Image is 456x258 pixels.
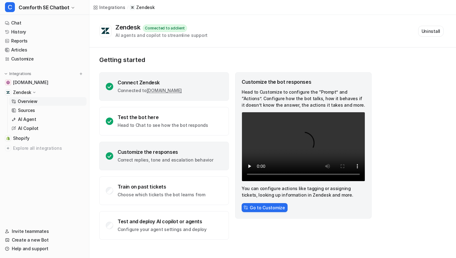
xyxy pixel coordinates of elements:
[9,97,87,106] a: Overview
[118,192,205,198] p: Choose which tickets the bot learns from
[9,106,87,115] a: Sources
[79,72,83,76] img: menu_add.svg
[13,135,29,141] span: Shopify
[2,244,87,253] a: Help and support
[118,226,207,233] p: Configure your agent settings and deploy
[244,205,248,210] img: CstomizeIcon
[13,79,48,86] span: [DOMAIN_NAME]
[5,2,15,12] span: C
[6,91,10,94] img: Zendesk
[18,107,35,113] p: Sources
[418,26,444,37] button: Uninstall
[2,227,87,236] a: Invite teammates
[2,144,87,153] a: Explore all integrations
[127,5,128,10] span: /
[6,136,10,140] img: Shopify
[136,4,154,11] p: Zendesk
[9,124,87,133] a: AI Copilot
[9,115,87,124] a: AI Agent
[101,27,110,35] img: Zendesk logo
[2,134,87,143] a: ShopifyShopify
[13,89,31,96] p: Zendesk
[147,88,182,93] a: [DOMAIN_NAME]
[242,185,365,198] p: You can configure actions like tagging or assigning tickets, looking up information in Zendesk an...
[18,98,38,105] p: Overview
[242,112,365,181] video: Your browser does not support the video tag.
[18,116,36,122] p: AI Agent
[2,19,87,27] a: Chat
[118,184,205,190] div: Train on past tickets
[93,4,125,11] a: Integrations
[2,37,87,45] a: Reports
[118,149,213,155] div: Customize the responses
[2,28,87,36] a: History
[19,3,69,12] span: Comforth SE Chatbot
[2,46,87,54] a: Articles
[2,236,87,244] a: Create a new Bot
[99,4,125,11] div: Integrations
[13,143,84,153] span: Explore all integrations
[4,72,8,76] img: expand menu
[118,87,182,94] p: Connected to
[5,145,11,151] img: explore all integrations
[143,24,187,32] div: Connected to adclient
[118,218,207,225] div: Test and deploy AI copilot or agents
[242,203,288,212] button: Go to Customize
[6,81,10,84] img: comforth.se
[115,32,208,38] div: AI agents and copilot to streamline support
[115,24,143,31] div: Zendesk
[242,89,365,108] p: Head to Customize to configure the “Prompt” and “Actions”. Configure how the bot talks, how it be...
[18,125,38,131] p: AI Copilot
[2,78,87,87] a: comforth.se[DOMAIN_NAME]
[118,79,182,86] div: Connect Zendesk
[2,55,87,63] a: Customize
[118,157,213,163] p: Correct replies, tone and escalation behavior
[9,71,31,76] p: Integrations
[242,79,365,85] div: Customize the bot responses
[2,71,33,77] button: Integrations
[118,122,208,128] p: Head to Chat to see how the bot responds
[130,4,154,11] a: Zendesk
[118,114,208,120] div: Test the bot here
[99,56,372,64] p: Getting started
